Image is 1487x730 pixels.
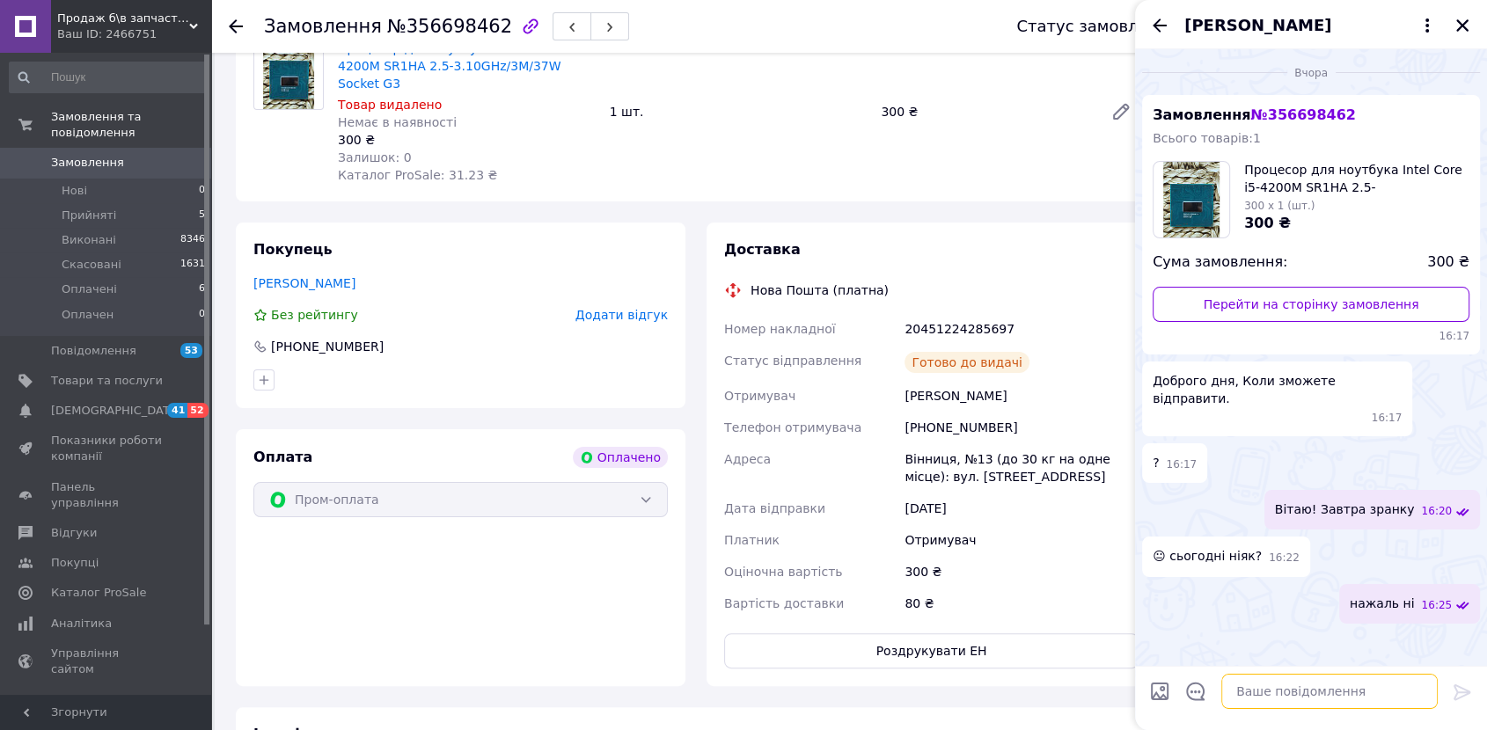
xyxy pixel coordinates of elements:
[51,525,97,541] span: Відгуки
[1153,454,1159,472] span: ?
[62,257,121,273] span: Скасовані
[199,183,205,199] span: 0
[575,308,668,322] span: Додати відгук
[180,232,205,248] span: 8346
[1244,215,1291,231] span: 300 ₴
[338,131,596,149] div: 300 ₴
[1153,329,1469,344] span: 16:17 11.08.2025
[1142,63,1480,81] div: 11.08.2025
[62,183,87,199] span: Нові
[51,646,163,677] span: Управління сайтом
[724,452,771,466] span: Адреса
[167,403,187,418] span: 41
[1166,457,1197,472] span: 16:17 11.08.2025
[724,565,842,579] span: Оціночна вартість
[1184,14,1438,37] button: [PERSON_NAME]
[724,533,780,547] span: Платник
[253,241,333,258] span: Покупець
[338,41,575,91] a: Процесор для ноутбука Intel Core i5-4200M SR1HA 2.5-3.10GHz/3M/37W Socket G3
[269,338,385,355] div: [PHONE_NUMBER]
[62,208,116,223] span: Прийняті
[253,276,355,290] a: [PERSON_NAME]
[724,501,825,515] span: Дата відправки
[1452,15,1473,36] button: Закрити
[51,373,163,389] span: Товари та послуги
[1163,162,1220,237] img: 6762149687_w160_h160_protsesor-dlya-noutbuka.jpg
[724,354,861,368] span: Статус відправлення
[51,403,181,419] span: [DEMOGRAPHIC_DATA]
[1350,595,1415,613] span: нажаль ні
[901,380,1142,412] div: [PERSON_NAME]
[901,556,1142,588] div: 300 ₴
[901,412,1142,443] div: [PHONE_NUMBER]
[724,633,1139,668] button: Роздрукувати ЕН
[901,588,1142,619] div: 80 ₴
[1103,94,1139,129] a: Редагувати
[51,585,146,601] span: Каталог ProSale
[62,307,114,323] span: Оплачен
[1016,18,1178,35] div: Статус замовлення
[199,208,205,223] span: 5
[9,62,207,93] input: Пошук
[180,343,202,358] span: 53
[724,322,836,336] span: Номер накладної
[51,155,124,171] span: Замовлення
[57,11,189,26] span: Продаж б\в запчастин і комплектуючих до ноутбуків та нетбуків
[1421,504,1452,519] span: 16:20 11.08.2025
[724,389,795,403] span: Отримувач
[1287,66,1335,81] span: Вчора
[724,596,844,610] span: Вартість доставки
[1149,15,1170,36] button: Назад
[51,479,163,511] span: Панель управління
[1153,106,1356,123] span: Замовлення
[724,420,861,434] span: Телефон отримувача
[338,115,457,129] span: Немає в наявності
[387,16,512,37] span: №356698462
[62,281,117,297] span: Оплачені
[1153,252,1287,273] span: Сума замовлення:
[271,308,358,322] span: Без рейтингу
[1427,252,1469,273] span: 300 ₴
[1153,287,1469,322] a: Перейти на сторінку замовлення
[51,555,99,571] span: Покупці
[1184,680,1207,703] button: Відкрити шаблони відповідей
[724,241,801,258] span: Доставка
[57,26,211,42] div: Ваш ID: 2466751
[874,99,1096,124] div: 300 ₴
[51,616,112,631] span: Аналітика
[1372,411,1403,426] span: 16:17 11.08.2025
[229,18,243,35] div: Повернутися назад
[338,168,497,182] span: Каталог ProSale: 31.23 ₴
[1153,131,1261,145] span: Всього товарів: 1
[51,433,163,464] span: Показники роботи компанії
[1269,551,1300,566] span: 16:22 11.08.2025
[1153,547,1262,566] span: 😐 сьогодні ніяк?
[1421,598,1452,613] span: 16:25 11.08.2025
[905,352,1029,373] div: Готово до видачі
[253,449,312,465] span: Оплата
[263,40,315,109] img: Процесор для ноутбука Intel Core i5-4200M SR1HA 2.5-3.10GHz/3M/37W Socket G3
[338,98,442,112] span: Товар видалено
[1244,200,1315,212] span: 300 x 1 (шт.)
[1153,372,1402,407] span: Доброго дня, Коли зможете відправити.
[746,281,893,299] div: Нова Пошта (платна)
[1250,106,1355,123] span: № 356698462
[187,403,208,418] span: 52
[51,691,163,723] span: Гаманець компанії
[1244,161,1469,196] span: Процесор для ноутбука Intel Core i5-4200M SR1HA 2.5-3.10GHz/3M/37W Socket G3
[51,109,211,141] span: Замовлення та повідомлення
[338,150,412,164] span: Залишок: 0
[901,313,1142,345] div: 20451224285697
[264,16,382,37] span: Замовлення
[180,257,205,273] span: 1631
[901,493,1142,524] div: [DATE]
[901,443,1142,493] div: Вінниця, №13 (до 30 кг на одне місце): вул. [STREET_ADDRESS]
[1275,500,1415,519] span: Вітаю! Завтра зранку
[573,447,668,468] div: Оплачено
[901,524,1142,556] div: Отримувач
[199,281,205,297] span: 6
[51,343,136,359] span: Повідомлення
[603,99,875,124] div: 1 шт.
[62,232,116,248] span: Виконані
[199,307,205,323] span: 0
